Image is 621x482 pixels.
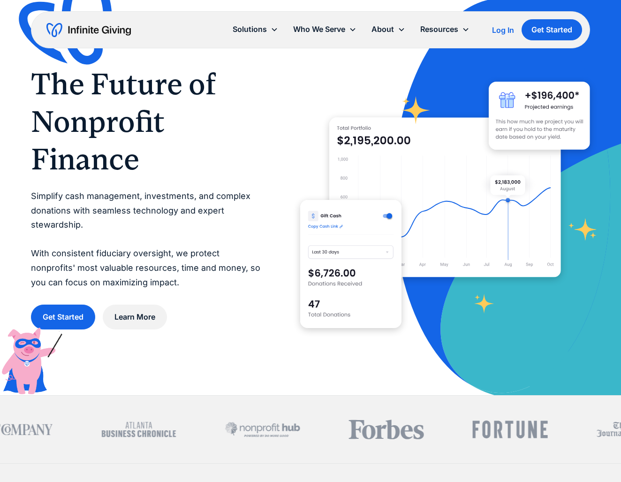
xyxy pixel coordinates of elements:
[31,189,263,290] p: Simplify cash management, investments, and complex donations with seamless technology and expert ...
[46,23,131,38] a: home
[286,19,364,39] div: Who We Serve
[371,23,394,36] div: About
[31,65,263,178] h1: The Future of Nonprofit Finance
[364,19,413,39] div: About
[31,305,95,329] a: Get Started
[420,23,458,36] div: Resources
[492,24,514,36] a: Log In
[233,23,267,36] div: Solutions
[300,200,401,328] img: donation software for nonprofits
[225,19,286,39] div: Solutions
[522,19,582,40] a: Get Started
[492,26,514,34] div: Log In
[329,117,561,277] img: nonprofit donation platform
[568,218,598,241] img: fundraising star
[103,305,167,329] a: Learn More
[293,23,345,36] div: Who We Serve
[413,19,477,39] div: Resources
